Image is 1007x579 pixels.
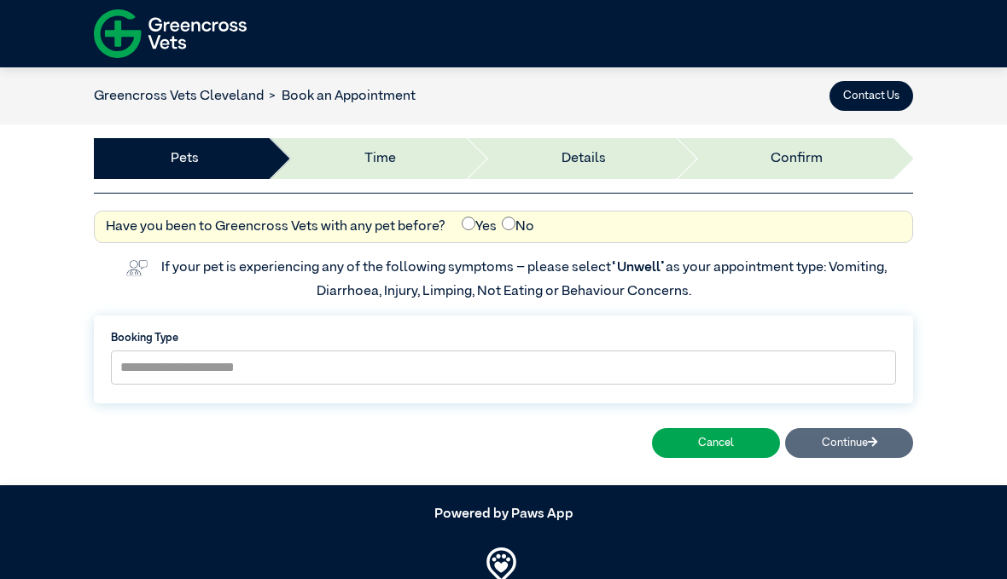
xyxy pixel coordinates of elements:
button: Contact Us [829,81,913,111]
li: Book an Appointment [264,86,416,107]
img: f-logo [94,4,247,63]
label: If your pet is experiencing any of the following symptoms – please select as your appointment typ... [161,261,889,298]
button: Cancel [652,428,780,458]
label: Booking Type [111,330,896,346]
img: vet [120,254,153,281]
input: No [502,217,515,230]
label: Yes [462,217,497,237]
label: Have you been to Greencross Vets with any pet before? [106,217,445,237]
nav: breadcrumb [94,86,416,107]
label: No [502,217,534,237]
span: “Unwell” [611,261,666,275]
a: Pets [171,148,199,169]
input: Yes [462,217,475,230]
h5: Powered by Paws App [94,507,913,523]
a: Greencross Vets Cleveland [94,90,264,103]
